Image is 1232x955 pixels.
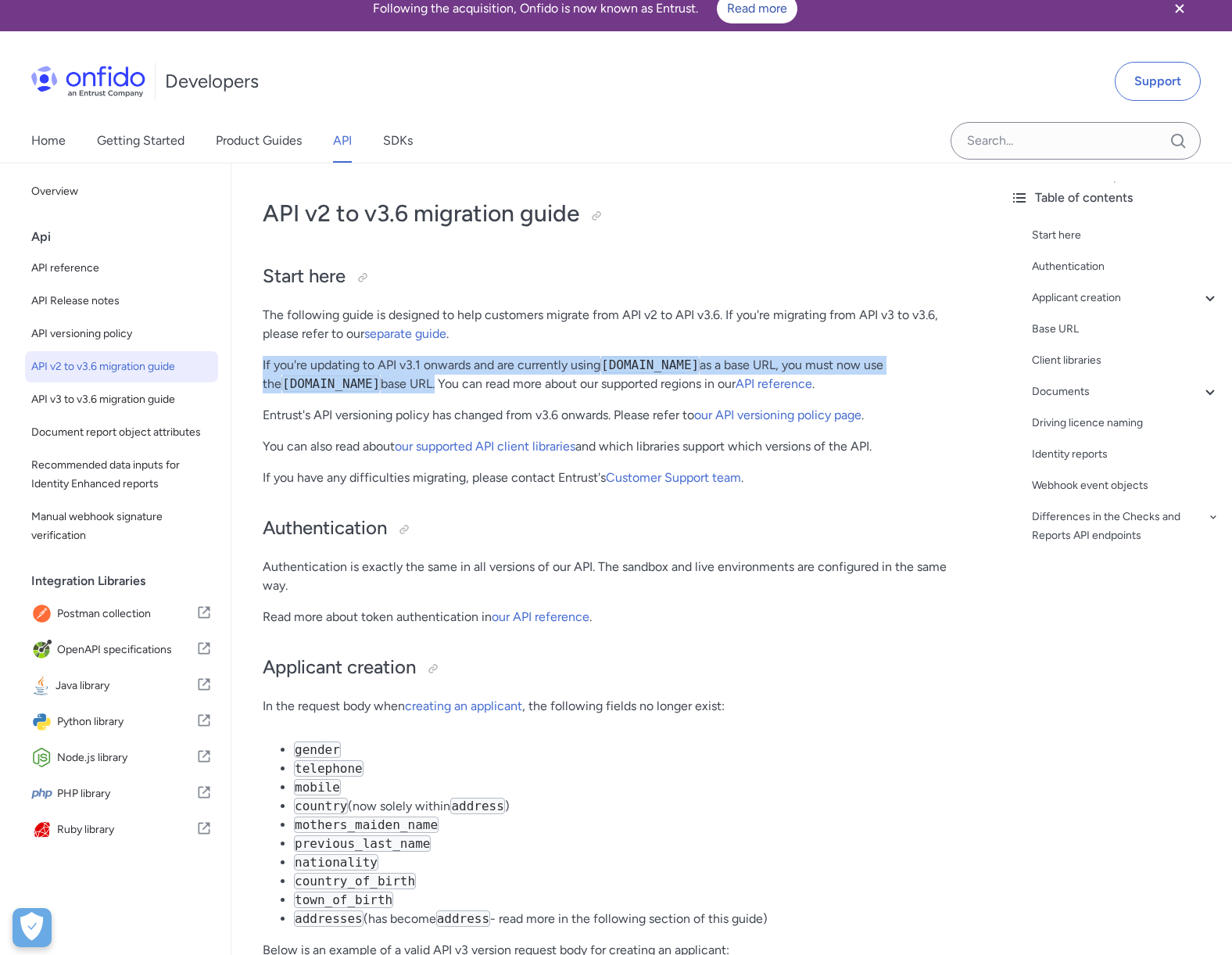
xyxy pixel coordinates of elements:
[1032,226,1219,245] a: Start here
[281,375,381,392] code: [DOMAIN_NAME]
[57,711,196,733] span: Python library
[1032,414,1219,433] a: Driving licence naming
[294,817,439,833] code: mothers_maiden_name
[294,760,364,777] code: telephone
[25,450,218,500] a: Recommended data inputs for Identity Enhanced reports
[263,469,966,487] p: If you have any difficulties migrating, please contact Entrust's .
[25,813,218,847] a: IconRuby libraryRuby library
[294,798,348,814] code: country
[31,747,57,769] img: IconNode.js library
[57,603,196,625] span: Postman collection
[31,66,145,97] img: Onfido Logo
[25,318,218,350] a: API versioning policy
[263,515,966,542] h2: Authentication
[1032,476,1219,495] a: Webhook event objects
[294,797,966,816] li: (now solely within )
[606,470,741,485] a: Customer Support team
[31,783,57,805] img: IconPHP library
[1115,62,1201,101] a: Support
[25,176,218,207] a: Overview
[294,910,966,928] li: (has become - read more in the following section of this guide)
[97,119,184,163] a: Getting Started
[25,669,218,703] a: IconJava libraryJava library
[25,351,218,382] a: API v2 to v3.6 migration guide
[1032,382,1219,401] a: Documents
[57,639,196,661] span: OpenAPI specifications
[31,639,57,661] img: IconOpenAPI specifications
[25,633,218,667] a: IconOpenAPI specificationsOpenAPI specifications
[25,597,218,631] a: IconPostman collectionPostman collection
[13,908,52,947] button: Open Preferences
[263,558,966,595] p: Authentication is exactly the same in all versions of our API. The sandbox and live environments ...
[294,835,431,852] code: previous_last_name
[31,456,212,494] span: Recommended data inputs for Identity Enhanced reports
[951,122,1201,160] input: Onfido search input field
[31,221,224,253] div: Api
[25,777,218,811] a: IconPHP libraryPHP library
[1032,289,1219,307] a: Applicant creation
[364,326,446,341] a: separate guide
[57,783,196,805] span: PHP library
[31,259,212,278] span: API reference
[383,119,413,163] a: SDKs
[25,384,218,415] a: API v3 to v3.6 migration guide
[694,407,861,422] a: our API versioning policy page
[31,711,57,733] img: IconPython library
[263,264,966,290] h2: Start here
[25,501,218,551] a: Manual webhook signature verification
[263,608,966,626] p: Read more about token authentication in .
[263,306,966,343] p: The following guide is designed to help customers migrate from API v2 to API v3.6. If you're migr...
[333,119,352,163] a: API
[31,119,66,163] a: Home
[165,69,259,94] h1: Developers
[736,376,812,391] a: API reference
[31,292,212,311] span: API Release notes
[294,854,378,871] code: nationality
[263,655,966,681] h2: Applicant creation
[294,873,416,889] code: country_of_birth
[13,908,52,947] div: Cookie Preferences
[294,741,341,758] code: gender
[263,198,966,229] h1: API v2 to v3.6 migration guide
[1032,508,1219,545] a: Differences in the Checks and Reports API endpoints
[31,819,57,841] img: IconRuby library
[263,437,966,456] p: You can also read about and which libraries support which versions of the API.
[1032,257,1219,276] a: Authentication
[25,741,218,775] a: IconNode.js libraryNode.js library
[405,698,522,713] a: creating an applicant
[57,819,196,841] span: Ruby library
[31,390,212,409] span: API v3 to v3.6 migration guide
[31,675,56,697] img: IconJava library
[56,675,196,697] span: Java library
[294,910,364,927] code: addresses
[436,910,490,927] code: address
[25,253,218,284] a: API reference
[263,406,966,425] p: Entrust's API versioning policy has changed from v3.6 onwards. Please refer to .
[1010,188,1219,207] div: Table of contents
[294,892,393,908] code: town_of_birth
[1032,351,1219,370] a: Client libraries
[263,697,966,716] p: In the request body when , the following fields no longer exist:
[263,356,966,393] p: If you're updating to API v3.1 onwards and are currently using as a base URL, you must now use th...
[31,182,212,201] span: Overview
[395,439,575,454] a: our supported API client libraries
[31,423,212,442] span: Document report object attributes
[1032,445,1219,464] a: Identity reports
[57,747,196,769] span: Node.js library
[1032,320,1219,339] a: Base URL
[31,603,57,625] img: IconPostman collection
[31,565,224,597] div: Integration Libraries
[25,285,218,317] a: API Release notes
[25,417,218,448] a: Document report object attributes
[31,508,212,545] span: Manual webhook signature verification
